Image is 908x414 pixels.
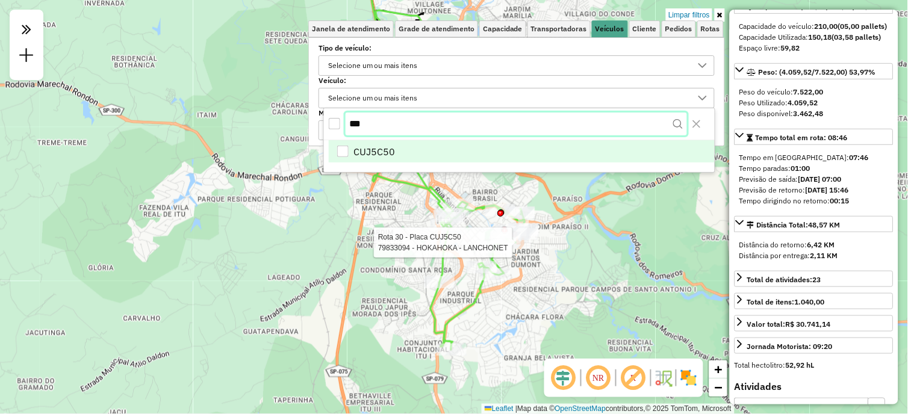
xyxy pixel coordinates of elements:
div: Map data © contributors,© 2025 TomTom, Microsoft [482,404,735,414]
span: Peso: (4.059,52/7.522,00) 53,97% [759,67,876,76]
span: Ocultar NR [584,363,613,392]
ul: Option List [324,140,715,163]
a: Zoom in [709,360,727,378]
strong: 23 [813,275,821,284]
span: Peso do veículo: [739,87,824,96]
strong: 1.040,00 [795,297,825,306]
strong: 210,00 [815,22,838,31]
div: All items unselected [329,118,340,129]
span: Rotas [701,25,720,32]
span: Ocultar deslocamento [549,363,578,392]
div: Distância Total:48,57 KM [735,235,894,266]
div: Capacidade Utilizada: [739,32,889,43]
span: Total de atividades: [747,275,821,284]
span: | [515,404,517,413]
label: Veículo: [319,75,715,86]
strong: 150,18 [809,32,832,42]
span: Pedidos [665,25,692,32]
a: Limpar filtros [666,8,712,22]
div: Previsão de saída: [739,174,889,185]
h4: Atividades [735,382,894,393]
li: CUJ5C50 [329,140,715,163]
strong: (03,58 pallets) [832,32,882,42]
span: Grade de atendimento [399,25,474,32]
span: Exibir rótulo [619,363,648,392]
div: Total hectolitro: [735,360,894,371]
a: Peso: (4.059,52/7.522,00) 53,97% [735,63,894,79]
a: Zoom out [709,378,727,397]
div: Tempo paradas: [739,163,889,174]
div: Total de itens: [747,297,825,307]
span: Capacidade [483,25,523,32]
div: Capacidade do veículo: [739,21,889,32]
strong: 4.059,52 [788,98,818,107]
div: Espaço livre: [739,43,889,54]
a: Tempo total em rota: 08:46 [735,129,894,145]
a: Distância Total:48,57 KM [735,216,894,232]
div: Peso Utilizado: [739,97,889,108]
span: CUJ5C50 [354,144,396,159]
a: Total de itens:1.040,00 [735,293,894,309]
strong: 59,82 [781,43,800,52]
a: Valor total:R$ 30.741,14 [735,315,894,332]
strong: 00:15 [830,196,850,205]
div: Valor total: [747,319,831,330]
strong: R$ 30.741,14 [786,320,831,329]
strong: 3.462,48 [794,109,824,118]
span: Tempo total em rota: 08:46 [756,133,848,142]
strong: 52,92 hL [786,360,815,369]
div: Distância do retorno: [739,239,889,250]
div: Selecione um ou mais itens [324,56,422,75]
strong: 7.522,00 [794,87,824,96]
strong: (05,00 pallets) [838,22,888,31]
a: Leaflet [485,404,514,413]
div: Tempo em [GEOGRAPHIC_DATA]: [739,152,889,163]
span: Transportadoras [531,25,587,32]
button: Close [687,114,706,134]
img: Fluxo de ruas [654,368,673,388]
em: Clique aqui para maximizar o painel [14,17,39,42]
span: − [715,380,723,395]
span: 48,57 KM [809,220,841,229]
div: Peso: (4.059,52/7.522,00) 53,97% [735,82,894,124]
div: Capacidade: (150,18/210,00) 71,51% [735,16,894,58]
div: Previsão de retorno: [739,185,889,196]
strong: 6,42 KM [807,240,835,249]
span: Janela de atendimento [312,25,390,32]
a: Nova sessão e pesquisa [14,43,39,70]
div: Tempo total em rota: 08:46 [735,147,894,211]
img: Exibir/Ocultar setores [679,368,698,388]
span: + [715,362,723,377]
span: Cliente [633,25,657,32]
div: Selecione um ou mais itens [324,88,422,108]
div: Peso disponível: [739,108,889,119]
span: Veículos [595,25,624,32]
label: Tipo de veículo: [319,43,715,54]
div: Jornada Motorista: 09:20 [747,341,833,352]
a: OpenStreetMap [555,404,606,413]
a: Ocultar filtros [715,8,725,22]
strong: 2,11 KM [810,251,838,260]
strong: [DATE] 15:46 [806,185,849,194]
strong: 07:46 [850,153,869,162]
div: Tempo dirigindo no retorno: [739,196,889,206]
a: Total de atividades:23 [735,271,894,287]
strong: 01:00 [791,164,810,173]
div: Distância Total: [747,220,841,230]
a: Jornada Motorista: 09:20 [735,338,894,354]
label: Motorista: [319,108,715,119]
div: Distância por entrega: [739,250,889,261]
strong: [DATE] 07:00 [798,175,842,184]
